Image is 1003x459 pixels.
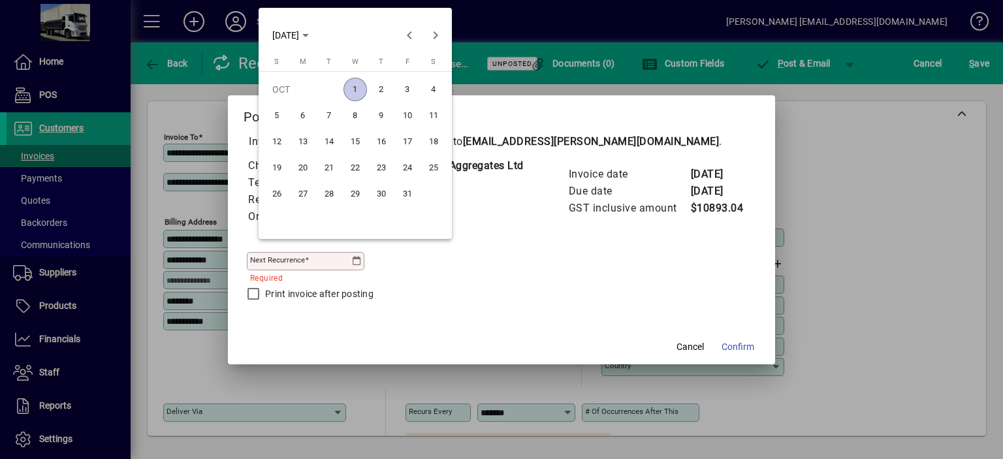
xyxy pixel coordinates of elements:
[267,24,314,47] button: Choose month and year
[422,22,449,48] button: Next month
[343,78,367,101] span: 1
[316,103,342,129] button: Tue Oct 07 2025
[421,129,447,155] button: Sat Oct 18 2025
[342,181,368,207] button: Wed Oct 29 2025
[291,156,315,180] span: 20
[368,103,394,129] button: Thu Oct 09 2025
[317,182,341,206] span: 28
[422,104,445,127] span: 11
[370,130,393,153] span: 16
[290,181,316,207] button: Mon Oct 27 2025
[343,104,367,127] span: 8
[317,130,341,153] span: 14
[342,129,368,155] button: Wed Oct 15 2025
[422,156,445,180] span: 25
[394,181,421,207] button: Fri Oct 31 2025
[343,130,367,153] span: 15
[264,76,342,103] td: OCT
[291,130,315,153] span: 13
[317,156,341,180] span: 21
[264,129,290,155] button: Sun Oct 12 2025
[265,104,289,127] span: 5
[396,156,419,180] span: 24
[368,129,394,155] button: Thu Oct 16 2025
[272,30,299,40] span: [DATE]
[370,78,393,101] span: 2
[343,182,367,206] span: 29
[368,181,394,207] button: Thu Oct 30 2025
[316,155,342,181] button: Tue Oct 21 2025
[379,57,383,66] span: T
[342,76,368,103] button: Wed Oct 01 2025
[368,155,394,181] button: Thu Oct 23 2025
[394,155,421,181] button: Fri Oct 24 2025
[394,129,421,155] button: Fri Oct 17 2025
[343,156,367,180] span: 22
[290,155,316,181] button: Mon Oct 20 2025
[352,57,358,66] span: W
[394,76,421,103] button: Fri Oct 03 2025
[396,104,419,127] span: 10
[396,182,419,206] span: 31
[342,155,368,181] button: Wed Oct 22 2025
[300,57,306,66] span: M
[316,181,342,207] button: Tue Oct 28 2025
[290,103,316,129] button: Mon Oct 06 2025
[291,182,315,206] span: 27
[394,103,421,129] button: Fri Oct 10 2025
[422,78,445,101] span: 4
[370,104,393,127] span: 9
[265,156,289,180] span: 19
[422,130,445,153] span: 18
[317,104,341,127] span: 7
[265,182,289,206] span: 26
[396,22,422,48] button: Previous month
[406,57,409,66] span: F
[316,129,342,155] button: Tue Oct 14 2025
[264,103,290,129] button: Sun Oct 05 2025
[264,181,290,207] button: Sun Oct 26 2025
[396,78,419,101] span: 3
[265,130,289,153] span: 12
[326,57,331,66] span: T
[264,155,290,181] button: Sun Oct 19 2025
[368,76,394,103] button: Thu Oct 02 2025
[396,130,419,153] span: 17
[370,182,393,206] span: 30
[421,103,447,129] button: Sat Oct 11 2025
[342,103,368,129] button: Wed Oct 08 2025
[291,104,315,127] span: 6
[290,129,316,155] button: Mon Oct 13 2025
[370,156,393,180] span: 23
[421,155,447,181] button: Sat Oct 25 2025
[274,57,279,66] span: S
[421,76,447,103] button: Sat Oct 04 2025
[431,57,436,66] span: S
